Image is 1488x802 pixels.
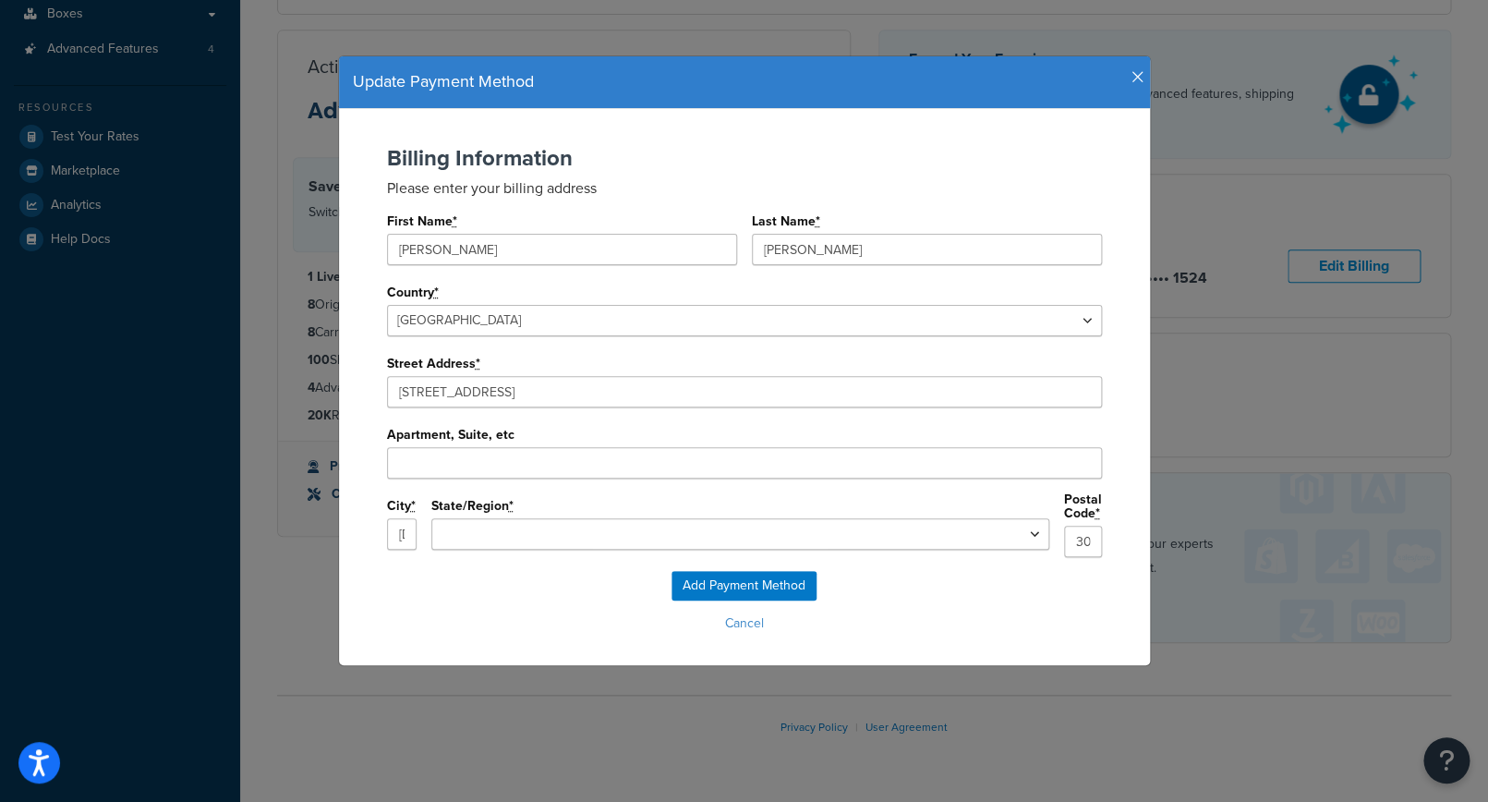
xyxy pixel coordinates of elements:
abbr: required [453,212,457,231]
h4: Update Payment Method [353,70,1136,94]
label: Country [387,286,440,300]
label: Apartment, Suite, etc [387,428,514,442]
h2: Billing Information [387,146,1102,170]
label: Last Name [752,214,821,229]
label: First Name [387,214,458,229]
abbr: required [509,496,514,516]
label: State/Region [431,499,514,514]
abbr: required [476,354,480,373]
input: Enter a location [387,376,1102,407]
p: Please enter your billing address [387,177,1102,199]
abbr: required [434,283,439,302]
abbr: required [816,212,820,231]
label: Postal Code [1064,492,1102,521]
input: Add Payment Method [671,571,817,601]
label: Street Address [387,357,481,371]
button: Cancel [357,610,1131,638]
abbr: required [411,496,416,516]
label: City [387,499,417,514]
abbr: required [1095,504,1100,523]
